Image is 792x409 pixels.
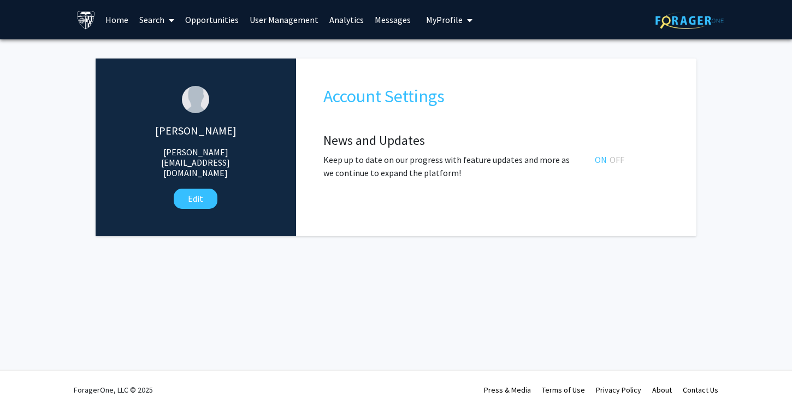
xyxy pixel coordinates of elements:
img: ForagerOne Logo [655,12,724,29]
a: Opportunities [180,1,244,39]
p: Keep up to date on our progress with feature updates and more as we continue to expand the platform! [323,153,578,179]
span: OFF [610,154,624,165]
button: Edit [174,189,217,209]
span: ON [595,154,610,165]
a: Privacy Policy [596,385,641,395]
span: My Profile [426,14,463,25]
h4: News and Updates [323,133,669,149]
iframe: Chat [8,360,46,401]
h5: [PERSON_NAME] [137,124,254,137]
img: Johns Hopkins University Logo [76,10,96,30]
a: Search [134,1,180,39]
h6: [PERSON_NAME][EMAIL_ADDRESS][DOMAIN_NAME] [137,147,254,179]
a: Messages [369,1,416,39]
h2: Account Settings [323,86,669,107]
a: User Management [244,1,324,39]
a: Home [100,1,134,39]
a: Terms of Use [542,385,585,395]
a: Analytics [324,1,369,39]
a: Press & Media [484,385,531,395]
div: ForagerOne, LLC © 2025 [74,371,153,409]
a: Contact Us [683,385,718,395]
a: About [652,385,672,395]
img: Profile Picture [182,86,209,113]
